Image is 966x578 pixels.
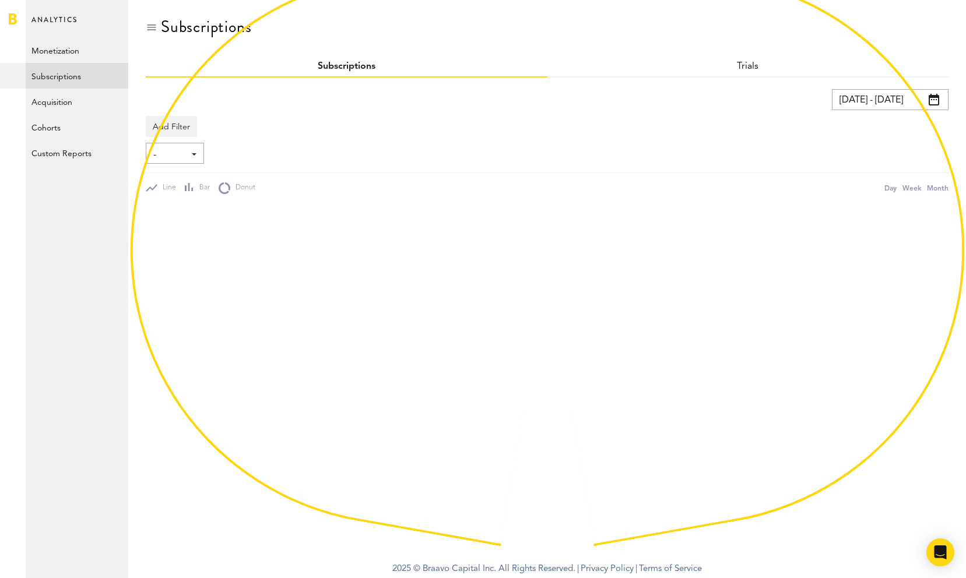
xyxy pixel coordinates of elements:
button: Add Filter [146,116,197,137]
a: Cohorts [26,114,128,140]
a: Trials [737,62,758,71]
span: Analytics [31,13,78,37]
span: 2025 © Braavo Capital Inc. All Rights Reserved. [392,561,575,578]
div: Month [927,182,949,194]
span: Line [157,183,176,193]
div: Open Intercom Messenger [926,538,954,566]
div: Day [884,182,897,194]
a: Acquisition [26,89,128,114]
div: Week [902,182,921,194]
span: Donut [230,183,255,193]
a: Privacy Policy [581,565,634,573]
a: Subscriptions [318,62,375,71]
a: Custom Reports [26,140,128,165]
span: - [153,145,185,165]
span: Support [85,8,127,19]
span: Bar [194,183,210,193]
a: Monetization [26,37,128,63]
a: Subscriptions [26,63,128,89]
div: Subscriptions [161,17,251,36]
a: Terms of Service [639,565,702,573]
